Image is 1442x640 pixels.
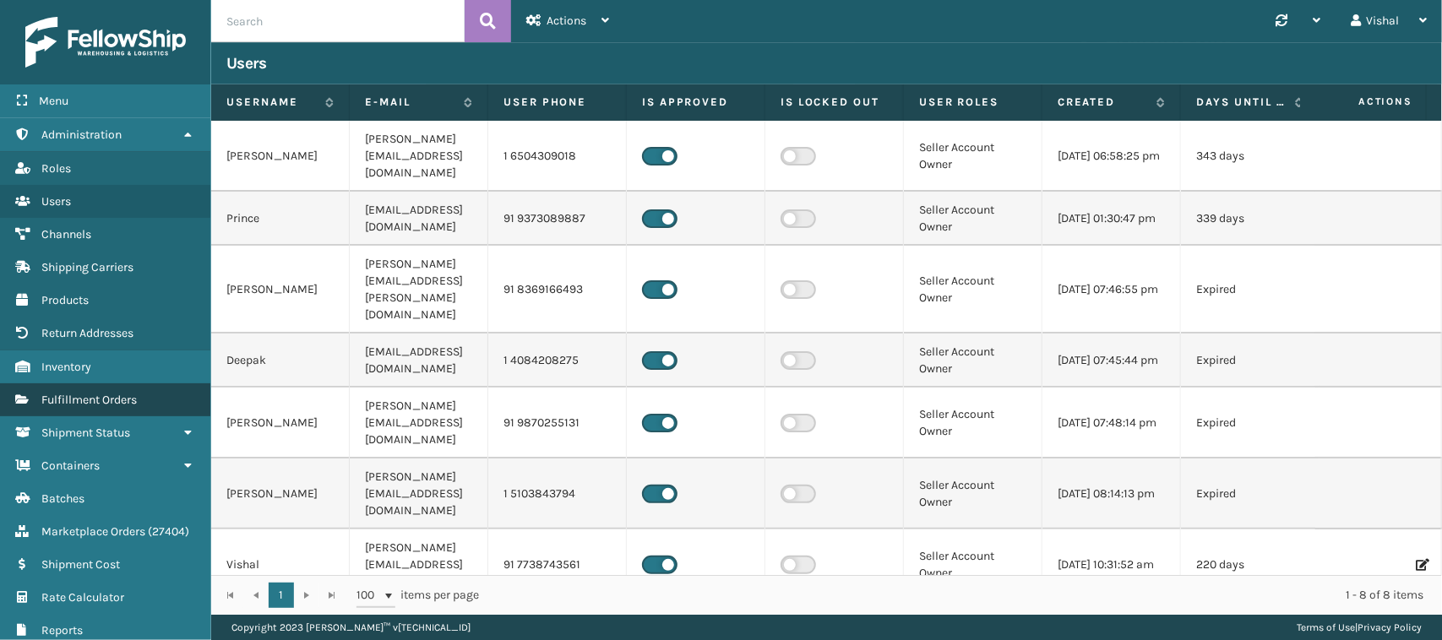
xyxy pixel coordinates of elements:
[488,334,627,388] td: 1 4084208275
[41,524,145,539] span: Marketplace Orders
[1196,95,1287,110] label: Days until password expires
[642,95,749,110] label: Is Approved
[356,587,382,604] span: 100
[1042,529,1181,600] td: [DATE] 10:31:52 am
[1305,88,1423,116] span: Actions
[503,95,611,110] label: User phone
[1181,529,1320,600] td: 220 days
[488,388,627,458] td: 91 9870255131
[211,121,350,192] td: [PERSON_NAME]
[41,194,71,209] span: Users
[488,192,627,246] td: 91 9373089887
[1042,458,1181,529] td: [DATE] 08:14:13 pm
[41,426,130,440] span: Shipment Status
[1181,121,1320,192] td: 343 days
[1042,388,1181,458] td: [DATE] 07:48:14 pm
[231,615,471,640] p: Copyright 2023 [PERSON_NAME]™ v [TECHNICAL_ID]
[503,587,1423,604] div: 1 - 8 of 8 items
[41,161,71,176] span: Roles
[350,121,488,192] td: [PERSON_NAME][EMAIL_ADDRESS][DOMAIN_NAME]
[226,53,267,73] h3: Users
[41,293,89,307] span: Products
[356,583,480,608] span: items per page
[1042,246,1181,334] td: [DATE] 07:46:55 pm
[211,529,350,600] td: Vishal
[226,95,317,110] label: Username
[1181,246,1320,334] td: Expired
[41,127,122,142] span: Administration
[148,524,189,539] span: ( 27404 )
[904,246,1042,334] td: Seller Account Owner
[365,95,455,110] label: E-mail
[1297,615,1422,640] div: |
[904,192,1042,246] td: Seller Account Owner
[350,246,488,334] td: [PERSON_NAME][EMAIL_ADDRESS][PERSON_NAME][DOMAIN_NAME]
[41,227,91,241] span: Channels
[1042,334,1181,388] td: [DATE] 07:45:44 pm
[904,458,1042,529] td: Seller Account Owner
[350,388,488,458] td: [PERSON_NAME][EMAIL_ADDRESS][DOMAIN_NAME]
[350,529,488,600] td: [PERSON_NAME][EMAIL_ADDRESS][DOMAIN_NAME]
[904,121,1042,192] td: Seller Account Owner
[41,590,124,605] span: Rate Calculator
[41,557,120,572] span: Shipment Cost
[350,334,488,388] td: [EMAIL_ADDRESS][DOMAIN_NAME]
[39,94,68,108] span: Menu
[41,393,137,407] span: Fulfillment Orders
[211,388,350,458] td: [PERSON_NAME]
[1042,192,1181,246] td: [DATE] 01:30:47 pm
[350,192,488,246] td: [EMAIL_ADDRESS][DOMAIN_NAME]
[1416,559,1426,571] i: Edit
[41,623,83,637] span: Reports
[781,95,888,110] label: Is Locked Out
[269,583,294,608] a: 1
[1181,192,1320,246] td: 339 days
[904,388,1042,458] td: Seller Account Owner
[350,458,488,529] td: [PERSON_NAME][EMAIL_ADDRESS][DOMAIN_NAME]
[1181,458,1320,529] td: Expired
[488,529,627,600] td: 91 7738743561
[41,360,91,374] span: Inventory
[919,95,1026,110] label: User Roles
[1058,95,1148,110] label: Created
[211,334,350,388] td: Deepak
[1181,334,1320,388] td: Expired
[488,121,627,192] td: 1 6504309018
[488,458,627,529] td: 1 5103843794
[904,334,1042,388] td: Seller Account Owner
[1358,621,1422,633] a: Privacy Policy
[25,17,186,68] img: logo
[41,491,84,506] span: Batches
[488,246,627,334] td: 91 8369166493
[41,458,100,473] span: Containers
[1297,621,1355,633] a: Terms of Use
[211,458,350,529] td: [PERSON_NAME]
[41,326,133,340] span: Return Addresses
[211,192,350,246] td: Prince
[547,14,586,28] span: Actions
[211,246,350,334] td: [PERSON_NAME]
[904,529,1042,600] td: Seller Account Owner
[41,260,133,274] span: Shipping Carriers
[1042,121,1181,192] td: [DATE] 06:58:25 pm
[1181,388,1320,458] td: Expired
